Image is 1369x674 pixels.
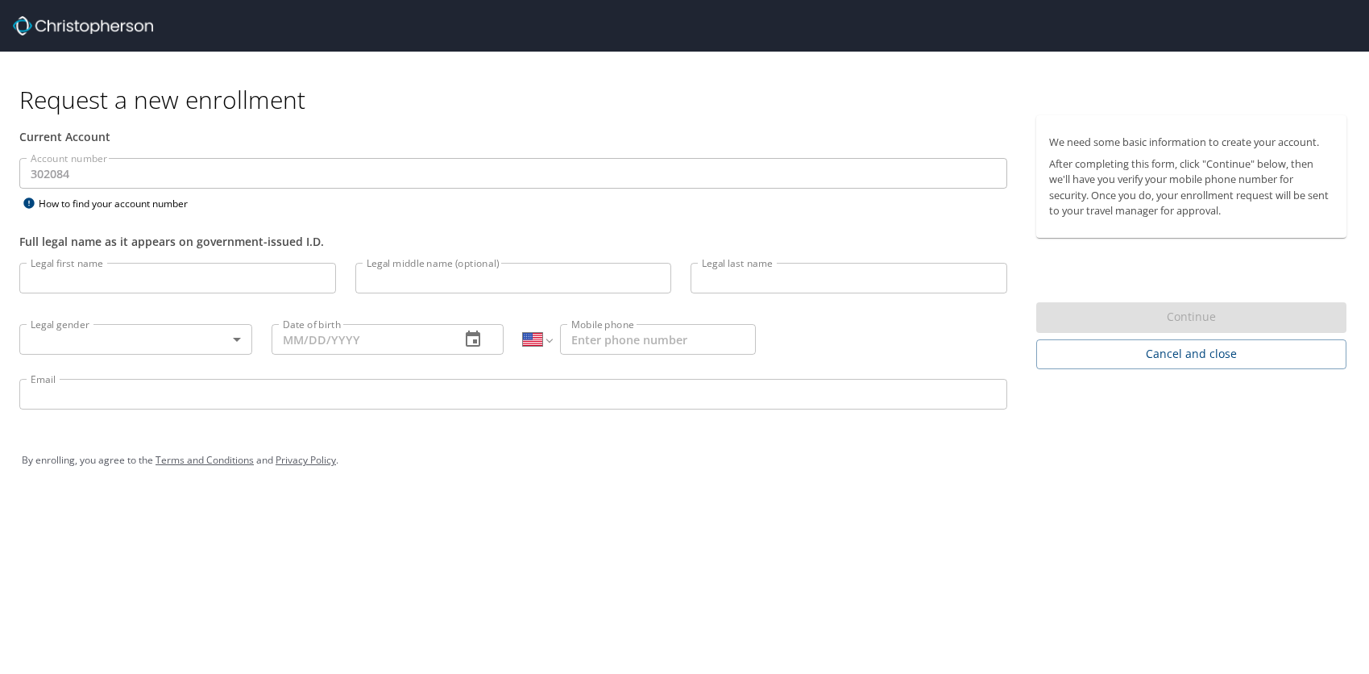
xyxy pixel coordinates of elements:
button: Cancel and close [1036,339,1346,369]
img: cbt logo [13,16,153,35]
div: How to find your account number [19,193,221,214]
p: We need some basic information to create your account. [1049,135,1334,150]
input: Enter phone number [560,324,756,355]
span: Cancel and close [1049,344,1334,364]
div: By enrolling, you agree to the and . [22,440,1347,481]
input: MM/DD/YYYY [272,324,448,355]
a: Privacy Policy [276,453,336,467]
a: Terms and Conditions [156,453,254,467]
div: Full legal name as it appears on government-issued I.D. [19,233,1007,250]
div: ​ [19,324,252,355]
div: Current Account [19,128,1007,145]
p: After completing this form, click "Continue" below, then we'll have you verify your mobile phone ... [1049,156,1334,218]
h1: Request a new enrollment [19,84,1359,115]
